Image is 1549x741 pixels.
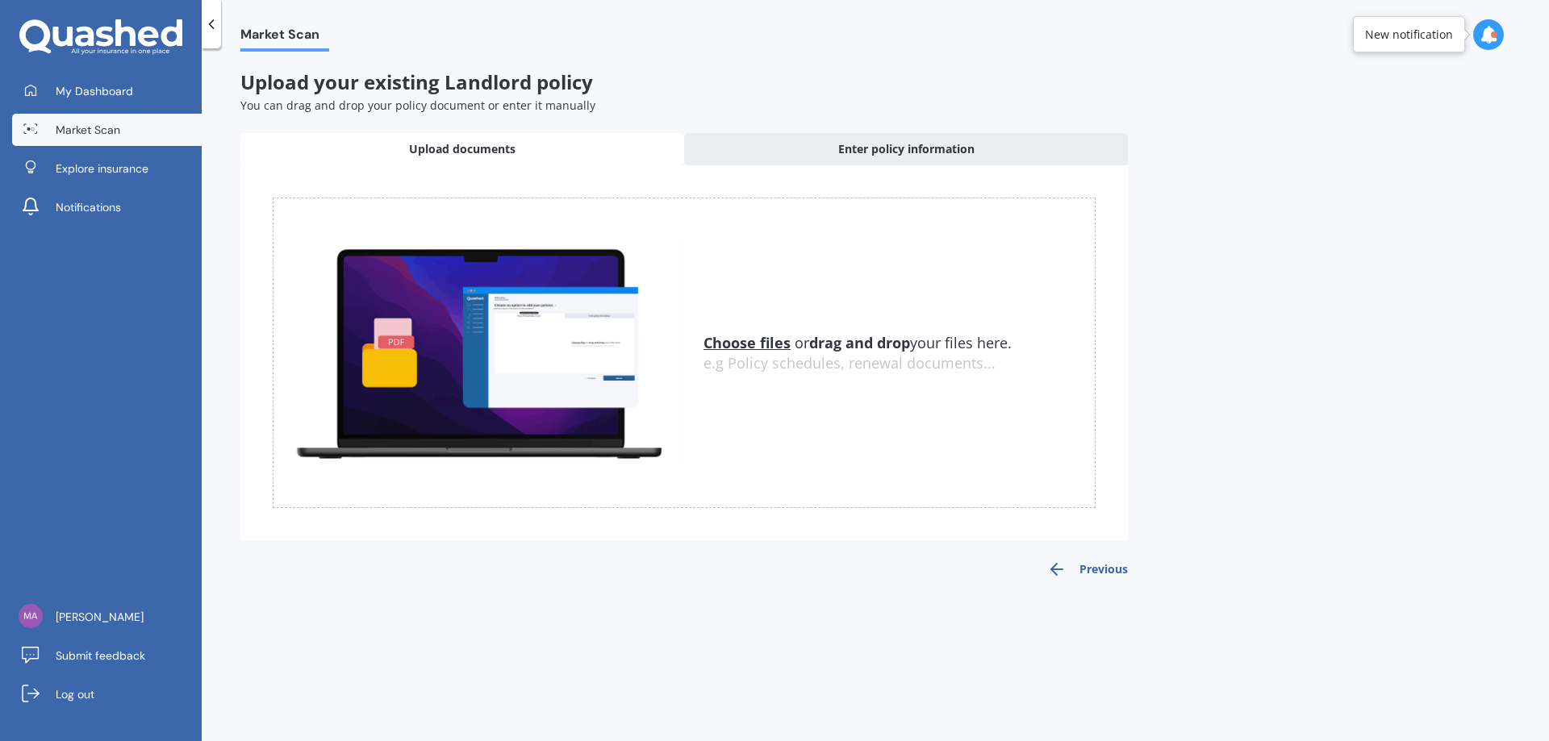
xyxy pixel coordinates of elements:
a: [PERSON_NAME] [12,601,202,633]
span: Explore insurance [56,160,148,177]
span: or your files here. [704,333,1012,352]
span: Upload your existing Landlord policy [240,69,593,95]
span: Upload documents [409,141,516,157]
span: Market Scan [56,122,120,138]
span: My Dashboard [56,83,133,99]
img: f1bf7f15b47ea4c4b93bae5b9c93d9fb [19,604,43,628]
a: My Dashboard [12,75,202,107]
button: Previous [1047,560,1128,579]
a: Log out [12,678,202,710]
div: e.g Policy schedules, renewal documents... [704,355,1095,373]
span: Submit feedback [56,647,145,664]
a: Submit feedback [12,639,202,672]
span: Market Scan [240,27,329,48]
a: Notifications [12,191,202,223]
span: You can drag and drop your policy document or enter it manually [240,98,595,113]
div: New notification [1365,27,1453,43]
span: Notifications [56,199,121,215]
b: drag and drop [809,333,910,352]
span: Log out [56,686,94,702]
u: Choose files [704,333,791,352]
a: Explore insurance [12,152,202,185]
img: upload.de96410c8ce839c3fdd5.gif [273,239,684,466]
span: Enter policy information [838,141,975,157]
span: [PERSON_NAME] [56,609,144,625]
a: Market Scan [12,114,202,146]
